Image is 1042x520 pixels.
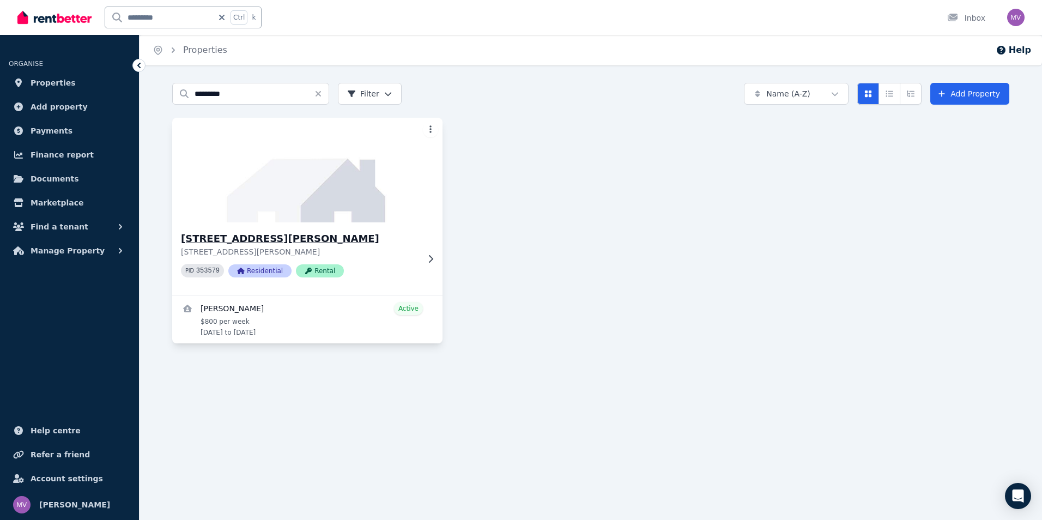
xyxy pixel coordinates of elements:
[31,172,79,185] span: Documents
[183,45,227,55] a: Properties
[31,100,88,113] span: Add property
[17,9,92,26] img: RentBetter
[9,72,130,94] a: Properties
[766,88,810,99] span: Name (A-Z)
[31,196,83,209] span: Marketplace
[857,83,879,105] button: Card view
[9,468,130,489] a: Account settings
[31,148,94,161] span: Finance report
[31,424,81,437] span: Help centre
[314,83,329,105] button: Clear search
[228,264,292,277] span: Residential
[744,83,849,105] button: Name (A-Z)
[172,295,443,343] a: View details for Fernando Alberto Perez
[31,220,88,233] span: Find a tenant
[857,83,922,105] div: View options
[185,268,194,274] small: PID
[900,83,922,105] button: Expanded list view
[31,448,90,461] span: Refer a friend
[166,115,450,225] img: 99 Lytton Rd, East Brisbane
[296,264,344,277] span: Rental
[996,44,1031,57] button: Help
[423,122,438,137] button: More options
[140,35,240,65] nav: Breadcrumb
[9,168,130,190] a: Documents
[9,216,130,238] button: Find a tenant
[9,240,130,262] button: Manage Property
[181,231,419,246] h3: [STREET_ADDRESS][PERSON_NAME]
[231,10,247,25] span: Ctrl
[196,267,220,275] code: 353579
[31,124,72,137] span: Payments
[1005,483,1031,509] div: Open Intercom Messenger
[13,496,31,513] img: Marisa Vecchio
[9,144,130,166] a: Finance report
[1007,9,1025,26] img: Marisa Vecchio
[9,444,130,465] a: Refer a friend
[181,246,419,257] p: [STREET_ADDRESS][PERSON_NAME]
[930,83,1009,105] a: Add Property
[879,83,900,105] button: Compact list view
[31,472,103,485] span: Account settings
[9,120,130,142] a: Payments
[31,76,76,89] span: Properties
[9,60,43,68] span: ORGANISE
[39,498,110,511] span: [PERSON_NAME]
[9,96,130,118] a: Add property
[347,88,379,99] span: Filter
[172,118,443,295] a: 99 Lytton Rd, East Brisbane[STREET_ADDRESS][PERSON_NAME][STREET_ADDRESS][PERSON_NAME]PID 353579Re...
[31,244,105,257] span: Manage Property
[252,13,256,22] span: k
[9,420,130,442] a: Help centre
[9,192,130,214] a: Marketplace
[947,13,985,23] div: Inbox
[338,83,402,105] button: Filter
